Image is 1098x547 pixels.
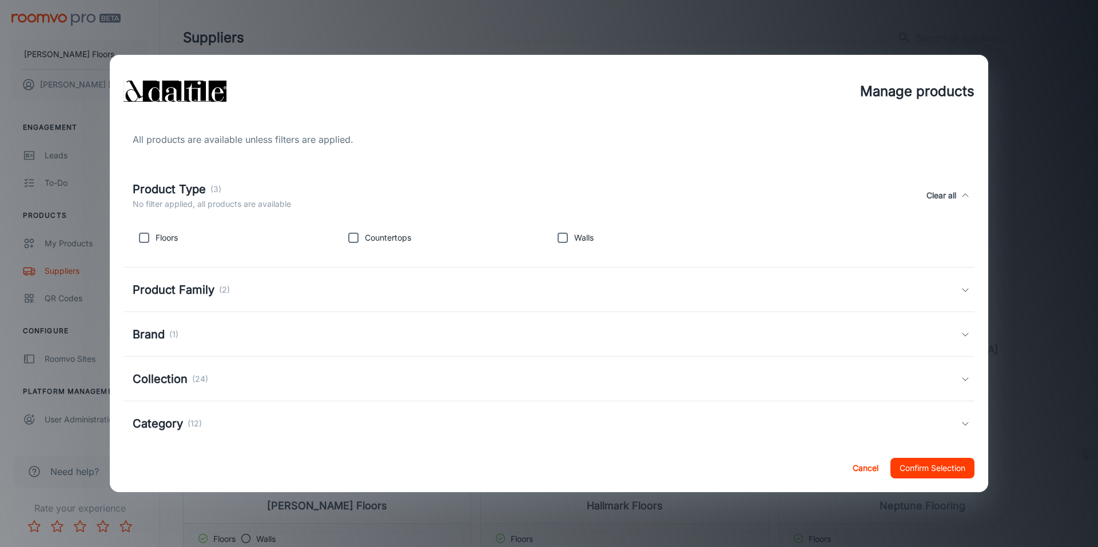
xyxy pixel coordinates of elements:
[169,328,178,341] p: (1)
[156,231,178,244] p: Floors
[133,198,291,210] p: No filter applied, all products are available
[847,458,884,478] button: Cancel
[124,133,974,146] div: All products are available unless filters are applied.
[365,231,411,244] p: Countertops
[188,417,202,430] p: (12)
[192,373,208,385] p: (24)
[124,312,974,357] div: Brand(1)
[124,357,974,401] div: Collection(24)
[133,415,183,432] h5: Category
[219,284,230,296] p: (2)
[133,370,188,388] h5: Collection
[133,281,214,298] h5: Product Family
[210,183,221,195] p: (3)
[124,267,974,312] div: Product Family(2)
[124,401,974,446] div: Category(12)
[922,181,961,210] button: Clear all
[574,231,594,244] p: Walls
[124,169,974,222] div: Product Type(3)No filter applied, all products are availableClear all
[133,181,206,198] h5: Product Type
[890,458,974,478] button: Confirm Selection
[860,81,974,102] h4: Manage products
[124,69,226,114] img: vendor_logo_square_en-us.png
[133,326,165,343] h5: Brand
